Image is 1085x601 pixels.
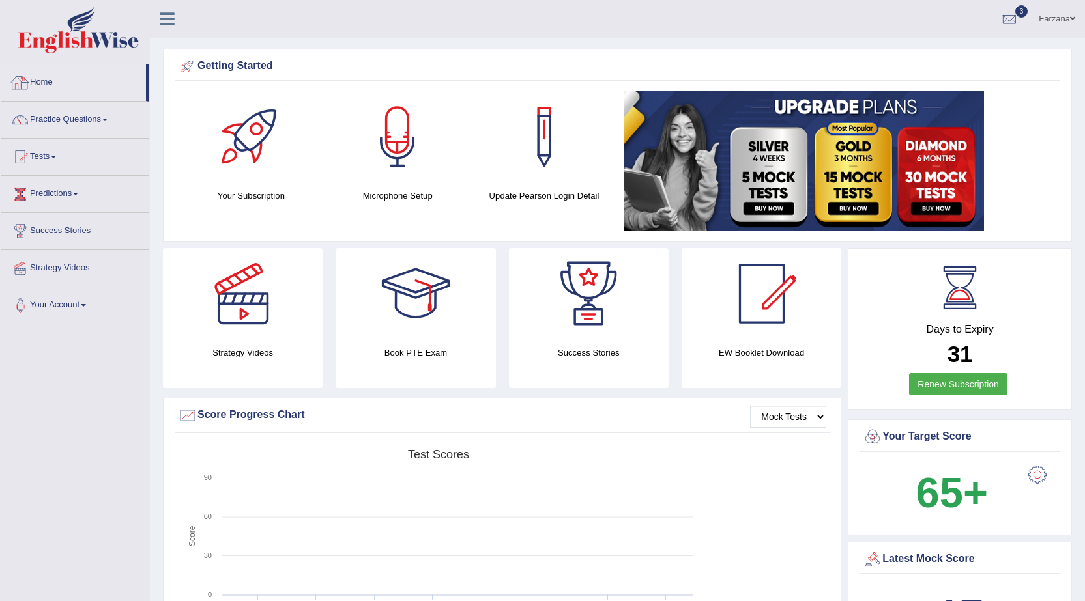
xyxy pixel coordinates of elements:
[178,406,826,425] div: Score Progress Chart
[1015,5,1028,18] span: 3
[1,287,149,320] a: Your Account
[178,57,1057,76] div: Getting Started
[478,189,611,203] h4: Update Pearson Login Detail
[1,102,149,134] a: Practice Questions
[408,448,469,461] tspan: Test scores
[863,550,1057,569] div: Latest Mock Score
[948,341,973,367] b: 31
[916,469,988,516] b: 65+
[863,427,1057,447] div: Your Target Score
[331,189,465,203] h4: Microphone Setup
[1,250,149,283] a: Strategy Videos
[336,346,495,359] h4: Book PTE Exam
[204,552,212,559] text: 30
[208,591,212,598] text: 0
[863,324,1057,335] h4: Days to Expiry
[204,512,212,520] text: 60
[188,525,197,546] tspan: Score
[163,346,323,359] h4: Strategy Videos
[1,64,146,97] a: Home
[1,139,149,171] a: Tests
[1,176,149,208] a: Predictions
[624,91,984,231] img: small5.jpg
[682,346,841,359] h4: EW Booklet Download
[909,373,1007,395] a: Renew Subscription
[1,213,149,245] a: Success Stories
[184,189,318,203] h4: Your Subscription
[509,346,669,359] h4: Success Stories
[204,473,212,481] text: 90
